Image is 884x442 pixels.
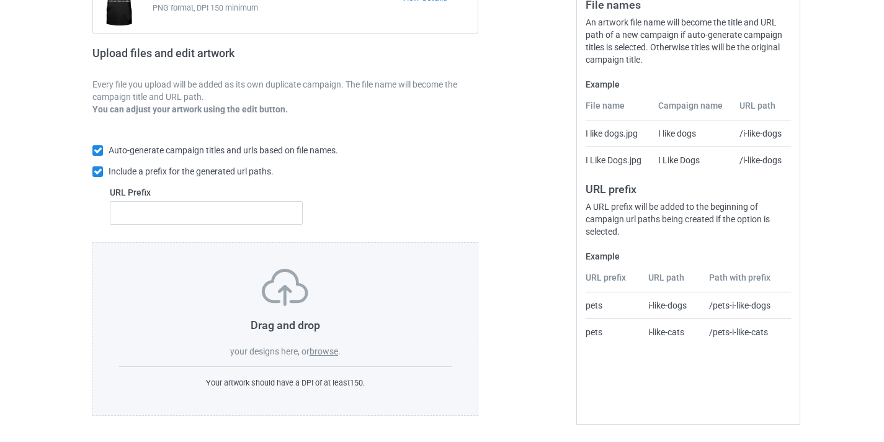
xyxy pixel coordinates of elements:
[702,271,791,292] th: Path with prefix
[310,346,338,356] label: browse
[586,182,791,196] h3: URL prefix
[92,104,288,114] b: You can adjust your artwork using the edit button.
[651,120,733,147] td: I like dogs
[586,250,791,263] label: Example
[338,346,341,356] span: .
[641,318,703,345] td: i-like-cats
[733,99,791,120] th: URL path
[651,99,733,120] th: Campaign name
[262,269,308,306] img: svg+xml;base64,PD94bWwgdmVyc2lvbj0iMS4wIiBlbmNvZGluZz0iVVRGLTgiPz4KPHN2ZyB3aWR0aD0iNzVweCIgaGVpZ2...
[641,292,703,318] td: i-like-dogs
[586,201,791,238] div: A URL prefix will be added to the beginning of campaign url paths being created if the option is ...
[702,292,791,318] td: /pets-i-like-dogs
[230,346,310,356] span: your designs here, or
[586,99,651,120] th: File name
[586,318,641,345] td: pets
[206,378,365,387] span: Your artwork should have a DPI of at least 150 .
[586,78,791,91] label: Example
[733,147,791,173] td: /i-like-dogs
[651,147,733,173] td: I Like Dogs
[92,47,324,70] h2: Upload files and edit artwork
[586,271,641,292] th: URL prefix
[586,16,791,66] div: An artwork file name will become the title and URL path of a new campaign if auto-generate campai...
[119,318,452,332] h3: Drag and drop
[702,318,791,345] td: /pets-i-like-cats
[92,78,478,103] p: Every file you upload will be added as its own duplicate campaign. The file name will become the ...
[109,166,274,176] span: Include a prefix for the generated url paths.
[109,145,338,155] span: Auto-generate campaign titles and urls based on file names.
[586,120,651,147] td: I like dogs.jpg
[153,2,401,14] span: PNG format, DPI 150 minimum
[586,292,641,318] td: pets
[733,120,791,147] td: /i-like-dogs
[641,271,703,292] th: URL path
[586,147,651,173] td: I Like Dogs.jpg
[110,186,303,199] label: URL Prefix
